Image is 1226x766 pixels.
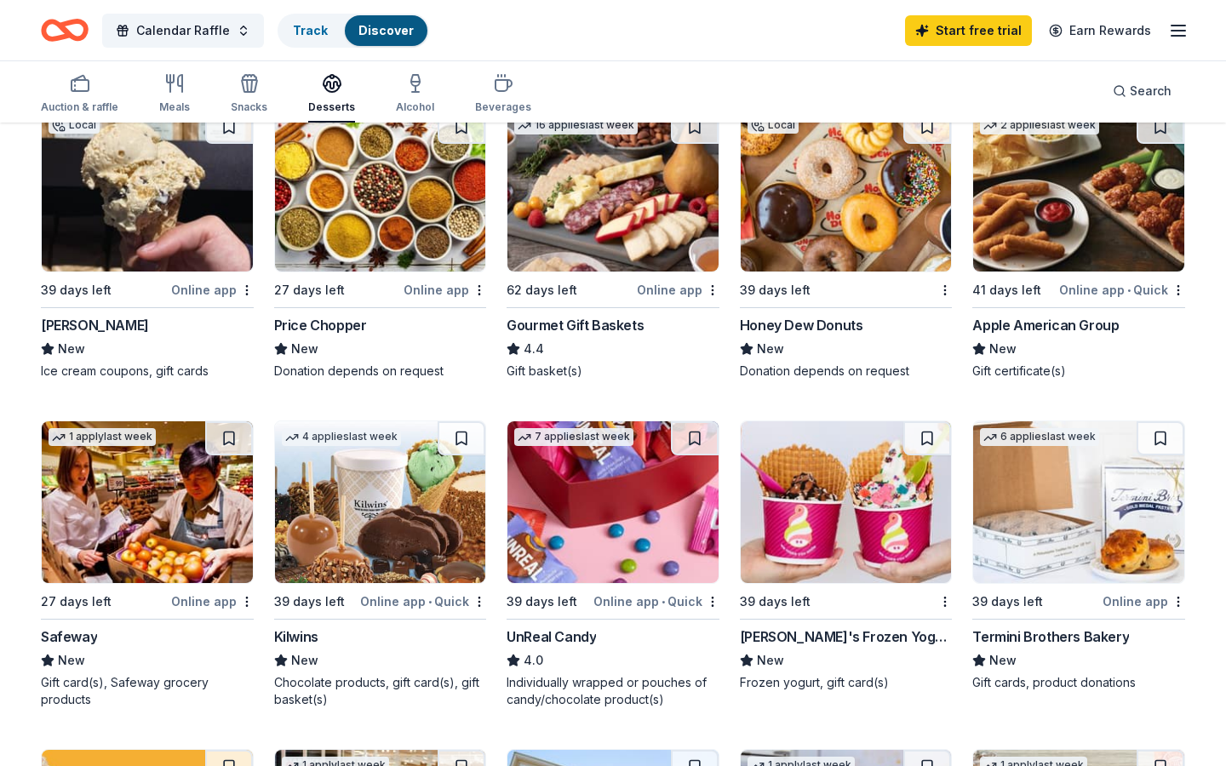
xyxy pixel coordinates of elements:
button: Meals [159,66,190,123]
img: Image for Safeway [42,421,253,583]
div: Chocolate products, gift card(s), gift basket(s) [274,674,487,708]
div: Termini Brothers Bakery [972,626,1129,647]
button: Calendar Raffle [102,14,264,48]
img: Image for Termini Brothers Bakery [973,421,1184,583]
div: Online app Quick [593,591,719,612]
div: 39 days left [972,592,1043,612]
span: • [662,595,665,609]
a: Image for Honey Dew DonutsLocal39 days leftHoney Dew DonutsNewDonation depends on request [740,109,953,380]
img: Image for Apple American Group [973,110,1184,272]
div: 62 days left [507,280,577,300]
a: Image for Gourmet Gift Baskets16 applieslast week62 days leftOnline appGourmet Gift Baskets4.4Gif... [507,109,719,380]
div: 41 days left [972,280,1041,300]
button: Beverages [475,66,531,123]
div: Kilwins [274,626,318,647]
div: 39 days left [41,280,112,300]
div: Online app [1103,591,1185,612]
span: 4.4 [524,339,544,359]
div: Apple American Group [972,315,1119,335]
div: Honey Dew Donuts [740,315,863,335]
span: New [989,650,1017,671]
div: Meals [159,100,190,114]
img: Image for UnReal Candy [507,421,719,583]
div: Snacks [231,100,267,114]
a: Image for Termini Brothers Bakery6 applieslast week39 days leftOnline appTermini Brothers BakeryN... [972,420,1185,691]
span: New [58,339,85,359]
div: Beverages [475,100,531,114]
div: 39 days left [507,592,577,612]
div: UnReal Candy [507,626,596,647]
span: 4.0 [524,650,543,671]
div: Desserts [308,100,355,114]
div: 16 applies last week [514,117,638,134]
div: Gourmet Gift Baskets [507,315,644,335]
button: Auction & raffle [41,66,118,123]
div: Alcohol [396,100,434,114]
button: Desserts [308,66,355,123]
div: Individually wrapped or pouches of candy/chocolate product(s) [507,674,719,708]
span: • [1127,283,1131,297]
span: New [989,339,1017,359]
div: Online app [637,279,719,300]
div: Online app [171,591,254,612]
img: Image for Price Chopper [275,110,486,272]
span: • [428,595,432,609]
div: 39 days left [740,280,811,300]
div: 6 applies last week [980,428,1099,446]
div: Ice cream coupons, gift cards [41,363,254,380]
div: Gift cards, product donations [972,674,1185,691]
span: New [291,650,318,671]
div: Gift certificate(s) [972,363,1185,380]
button: Search [1099,74,1185,108]
div: [PERSON_NAME] [41,315,149,335]
button: TrackDiscover [278,14,429,48]
div: 27 days left [41,592,112,612]
div: Safeway [41,626,97,647]
div: [PERSON_NAME]'s Frozen Yogurt [740,626,953,647]
span: New [757,339,784,359]
a: Image for Apple American Group2 applieslast week41 days leftOnline app•QuickApple American GroupN... [972,109,1185,380]
div: 39 days left [740,592,811,612]
div: 1 apply last week [49,428,156,446]
a: Image for Price Chopper27 days leftOnline appPrice ChopperNewDonation depends on request [274,109,487,380]
div: Online app [171,279,254,300]
a: Track [293,23,328,37]
a: Image for Kilwins4 applieslast week39 days leftOnline app•QuickKilwinsNewChocolate products, gift... [274,420,487,708]
span: New [58,650,85,671]
span: Search [1130,81,1172,101]
div: 39 days left [274,592,345,612]
div: 2 applies last week [980,117,1099,134]
div: Gift basket(s) [507,363,719,380]
div: 27 days left [274,280,345,300]
button: Alcohol [396,66,434,123]
div: 4 applies last week [282,428,401,446]
a: Image for UnReal Candy7 applieslast week39 days leftOnline app•QuickUnReal Candy4.0Individually w... [507,420,719,708]
img: Image for Kilwins [275,421,486,583]
div: Online app Quick [360,591,486,612]
a: Earn Rewards [1039,15,1161,46]
div: Auction & raffle [41,100,118,114]
div: Frozen yogurt, gift card(s) [740,674,953,691]
div: Donation depends on request [740,363,953,380]
img: Image for Honey Dew Donuts [741,110,952,272]
div: 7 applies last week [514,428,633,446]
div: Local [49,117,100,134]
span: New [291,339,318,359]
a: Image for Menchie's Frozen Yogurt39 days left[PERSON_NAME]'s Frozen YogurtNewFrozen yogurt, gift ... [740,420,953,691]
div: Gift card(s), Safeway grocery products [41,674,254,708]
div: Local [748,117,799,134]
button: Snacks [231,66,267,123]
div: Donation depends on request [274,363,487,380]
a: Discover [358,23,414,37]
span: Calendar Raffle [136,20,230,41]
span: New [757,650,784,671]
a: Home [41,10,89,50]
a: Image for Safeway1 applylast week27 days leftOnline appSafewayNewGift card(s), Safeway grocery pr... [41,420,254,708]
img: Image for J.P. Licks [42,110,253,272]
img: Image for Gourmet Gift Baskets [507,110,719,272]
div: Online app Quick [1059,279,1185,300]
div: Price Chopper [274,315,367,335]
div: Online app [404,279,486,300]
a: Image for J.P. LicksLocal39 days leftOnline app[PERSON_NAME]NewIce cream coupons, gift cards [41,109,254,380]
a: Start free trial [905,15,1032,46]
